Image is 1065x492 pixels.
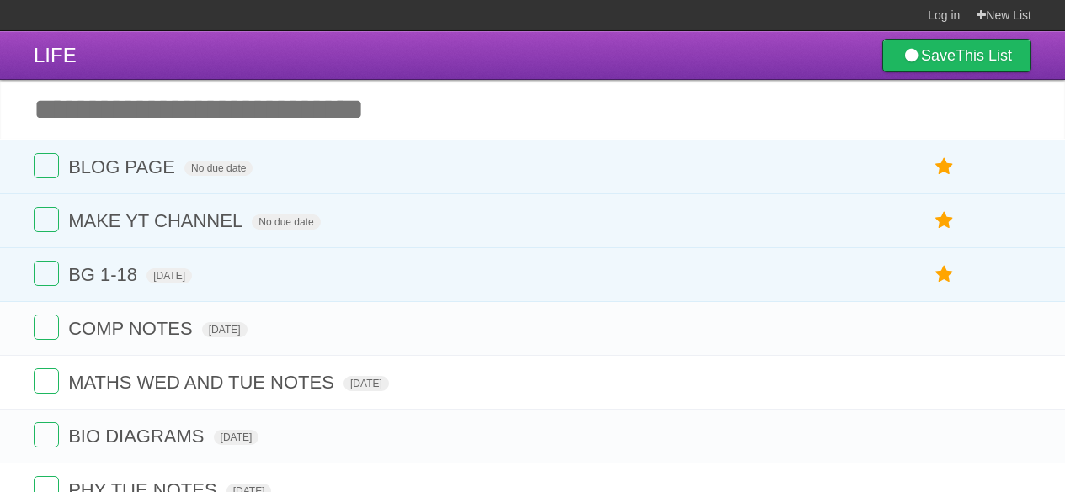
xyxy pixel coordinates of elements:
span: BLOG PAGE [68,156,179,177]
span: [DATE] [146,268,192,283]
label: Star task [929,153,961,181]
label: Done [34,207,59,232]
span: BIO DIAGRAMS [68,426,208,447]
span: No due date [184,161,253,176]
span: [DATE] [214,430,259,445]
span: [DATE] [343,376,389,391]
span: COMP NOTES [68,318,197,339]
a: SaveThis List [882,39,1031,72]
label: Done [34,153,59,178]
label: Star task [929,261,961,288]
span: [DATE] [202,322,248,337]
label: Done [34,315,59,340]
span: MAKE YT CHANNEL [68,210,247,231]
span: LIFE [34,44,77,66]
label: Done [34,422,59,447]
b: This List [956,47,1012,64]
label: Star task [929,207,961,235]
span: MATHS WED AND TUE NOTES [68,372,338,393]
label: Done [34,261,59,286]
label: Done [34,368,59,394]
span: BG 1-18 [68,264,141,285]
span: No due date [252,214,320,230]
